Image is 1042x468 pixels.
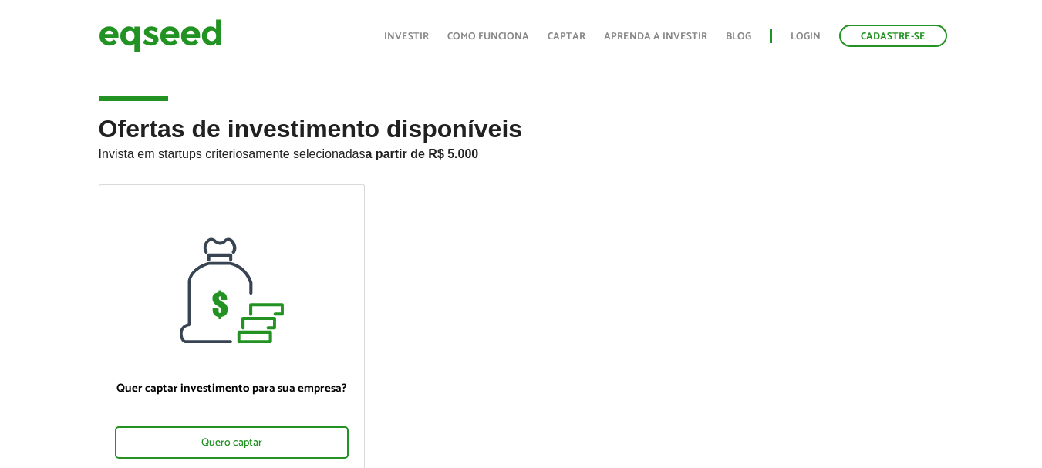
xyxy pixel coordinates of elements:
[115,382,349,396] p: Quer captar investimento para sua empresa?
[99,15,222,56] img: EqSeed
[447,32,529,42] a: Como funciona
[366,147,479,160] strong: a partir de R$ 5.000
[384,32,429,42] a: Investir
[99,116,944,184] h2: Ofertas de investimento disponíveis
[839,25,947,47] a: Cadastre-se
[604,32,707,42] a: Aprenda a investir
[791,32,821,42] a: Login
[548,32,585,42] a: Captar
[115,426,349,459] div: Quero captar
[726,32,751,42] a: Blog
[99,143,944,161] p: Invista em startups criteriosamente selecionadas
